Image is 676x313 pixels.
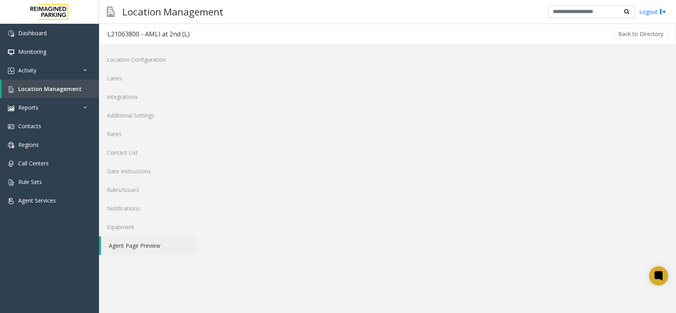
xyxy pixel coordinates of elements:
[99,106,198,125] a: Additional Settings
[99,125,198,143] a: Rates
[8,161,14,167] img: 'icon'
[18,159,49,167] span: Call Centers
[18,141,39,148] span: Regions
[18,104,38,111] span: Reports
[18,66,36,74] span: Activity
[18,197,56,204] span: Agent Services
[101,236,198,255] a: Agent Page Preview
[8,30,14,37] img: 'icon'
[18,122,41,130] span: Contacts
[639,8,666,16] a: Logout
[118,2,227,21] h3: Location Management
[99,143,198,162] a: Contact List
[18,48,46,55] span: Monitoring
[99,162,198,180] a: Gate Instructions
[8,49,14,55] img: 'icon'
[99,180,198,199] a: Rules/Issues
[99,69,198,87] a: Lanes
[8,68,14,74] img: 'icon'
[107,29,190,39] div: L21063800 - AMLI at 2nd (L)
[8,105,14,111] img: 'icon'
[660,8,666,16] img: logout
[8,86,14,93] img: 'icon'
[107,2,114,21] img: pageIcon
[2,80,99,98] a: Location Management
[8,123,14,130] img: 'icon'
[99,87,198,106] a: Integrations
[99,218,198,236] a: Equipment
[613,28,668,40] button: Back to Directory
[8,179,14,186] img: 'icon'
[99,199,198,218] a: Notifications
[18,29,47,37] span: Dashboard
[8,142,14,148] img: 'icon'
[18,178,42,186] span: Rule Sets
[8,198,14,204] img: 'icon'
[99,50,198,69] a: Location Configuration
[18,85,82,93] span: Location Management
